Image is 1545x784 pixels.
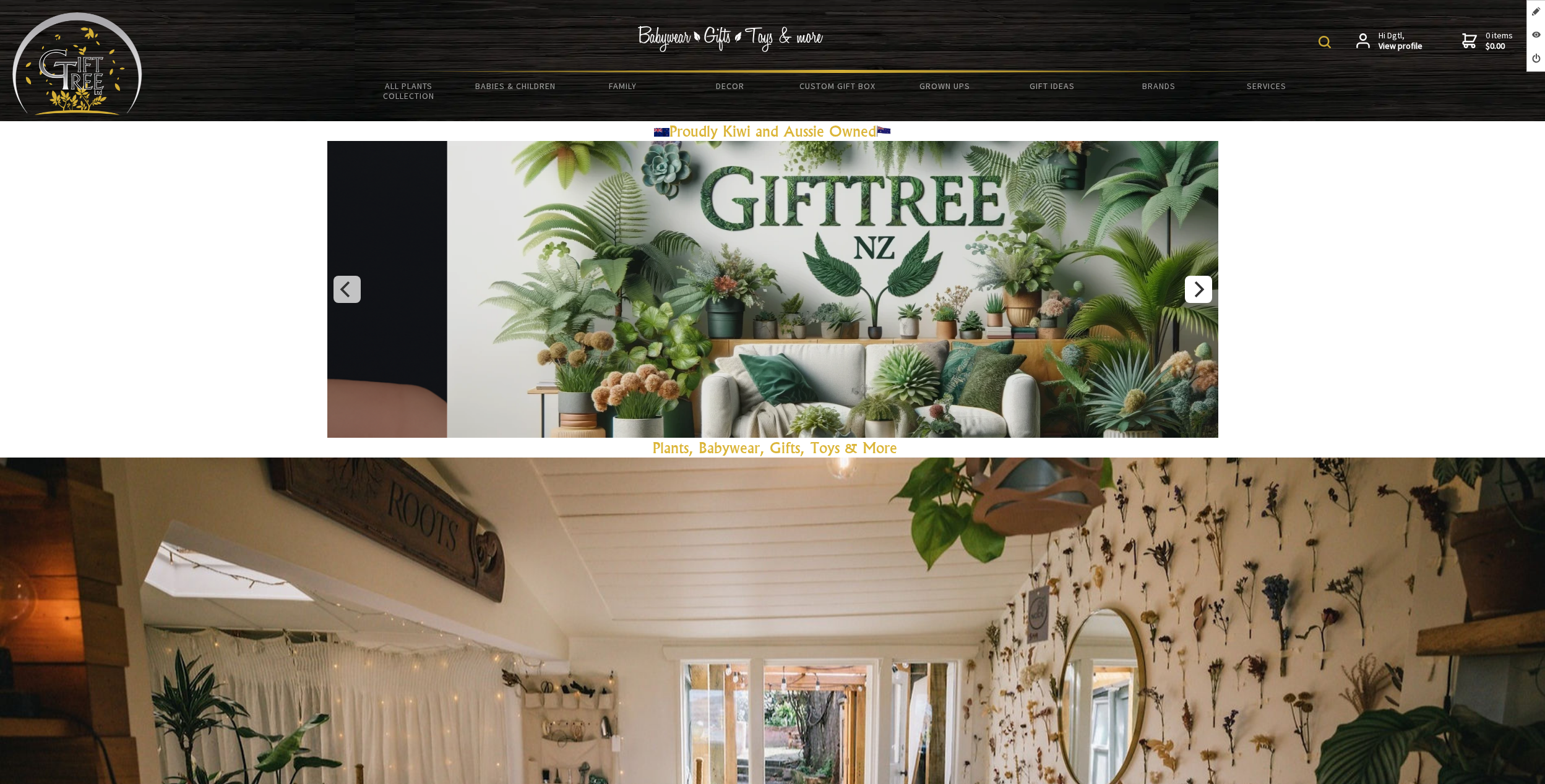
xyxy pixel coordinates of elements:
a: Hi Dgtl,View profile [1356,30,1422,52]
img: product search [1319,36,1331,48]
strong: $0.00 [1486,41,1513,52]
button: Previous [334,276,361,303]
a: Services [1213,73,1320,99]
a: All Plants Collection [355,73,462,109]
a: Proudly Kiwi and Aussie Owned [654,122,892,140]
img: Babywear - Gifts - Toys & more [638,26,824,52]
a: Decor [676,73,783,99]
span: 0 items [1486,30,1513,52]
a: Brands [1106,73,1213,99]
a: Grown Ups [891,73,998,99]
span: Hi Dgtl, [1379,30,1422,52]
a: Plants, Babywear, Gifts, Toys & Mor [653,438,890,457]
a: Custom Gift Box [784,73,891,99]
strong: View profile [1379,41,1422,52]
a: 0 items$0.00 [1462,30,1513,52]
button: Next [1185,276,1212,303]
img: Babyware - Gifts - Toys and more... [12,12,142,115]
a: Family [569,73,676,99]
a: Gift Ideas [998,73,1105,99]
a: Babies & Children [462,73,569,99]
